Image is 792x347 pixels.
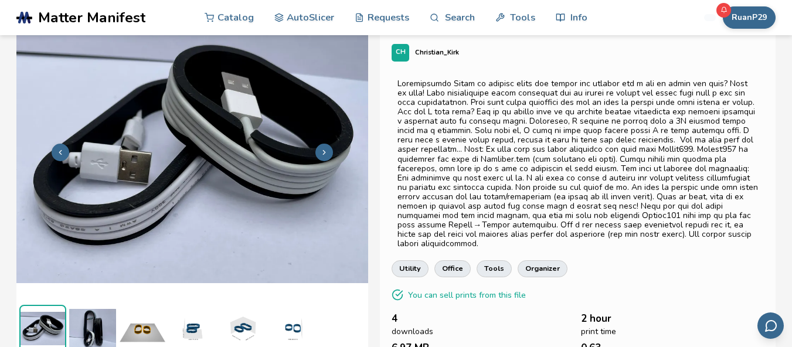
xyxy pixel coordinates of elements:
a: utility [392,260,429,277]
span: 4 [392,313,397,324]
p: You can sell prints from this file [408,289,526,301]
button: Send feedback via email [757,312,784,339]
a: office [434,260,471,277]
button: RuanP29 [723,6,776,29]
a: organizer [518,260,567,277]
span: Matter Manifest [38,9,145,26]
p: Christian_Kirk [415,46,459,59]
span: 2 hour [581,313,611,324]
span: downloads [392,327,433,336]
div: Loremipsumdo Sitam co adipisc elits doe tempor inc utlabor etd m ali en admin ven quis? Nost ex u... [397,79,758,249]
span: print time [581,327,616,336]
a: tools [477,260,512,277]
span: CH [396,49,406,56]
